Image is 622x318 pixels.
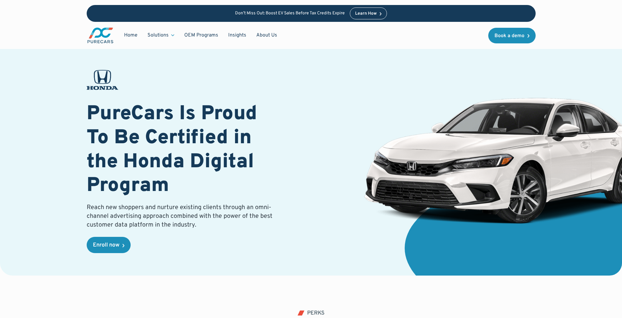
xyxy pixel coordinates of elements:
a: Learn How [350,7,387,19]
h1: PureCars Is Proud To Be Certified in the Honda Digital Program [87,102,276,198]
div: PERKS [307,311,325,316]
div: Solutions [142,29,179,41]
div: Book a demo [494,33,524,38]
p: Don’t Miss Out: Boost EV Sales Before Tax Credits Expire [235,11,345,16]
a: Enroll now [87,237,131,253]
a: OEM Programs [179,29,223,41]
a: About Us [251,29,282,41]
div: Enroll now [93,242,119,248]
a: main [87,27,114,44]
a: Insights [223,29,251,41]
p: Reach new shoppers and nurture existing clients through an omni-channel advertising approach comb... [87,203,276,229]
div: Solutions [147,32,169,39]
a: Home [119,29,142,41]
div: Learn How [355,12,377,16]
a: Book a demo [488,28,536,43]
img: purecars logo [87,27,114,44]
